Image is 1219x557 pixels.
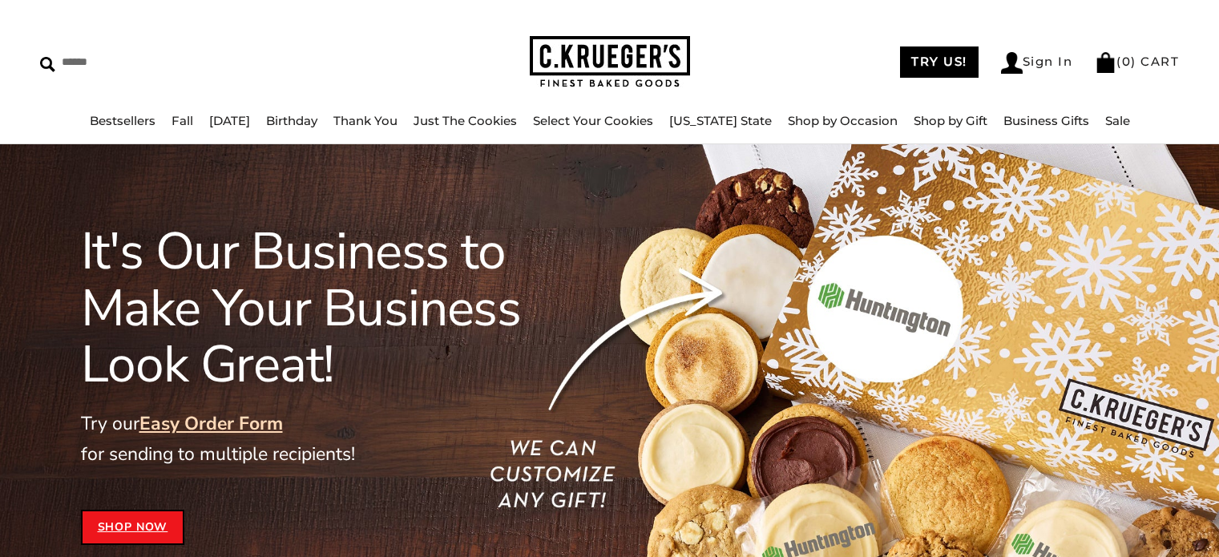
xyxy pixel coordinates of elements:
span: 0 [1122,54,1132,69]
a: Sign In [1001,52,1073,74]
img: Bag [1095,52,1116,73]
a: Thank You [333,113,398,128]
a: Just The Cookies [414,113,517,128]
a: Shop by Gift [914,113,987,128]
a: Business Gifts [1003,113,1089,128]
a: (0) CART [1095,54,1179,69]
a: Bestsellers [90,113,155,128]
a: Easy Order Form [139,411,283,436]
p: Try our for sending to multiple recipients! [81,409,591,470]
img: Account [1001,52,1023,74]
a: Shop Now [81,510,185,545]
a: TRY US! [900,46,979,78]
a: Select Your Cookies [533,113,653,128]
img: Search [40,57,55,72]
a: [US_STATE] State [669,113,772,128]
h1: It's Our Business to Make Your Business Look Great! [81,224,591,393]
a: [DATE] [209,113,250,128]
input: Search [40,50,310,75]
img: C.KRUEGER'S [530,36,690,88]
a: Fall [172,113,193,128]
a: Birthday [266,113,317,128]
a: Shop by Occasion [788,113,898,128]
a: Sale [1105,113,1130,128]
